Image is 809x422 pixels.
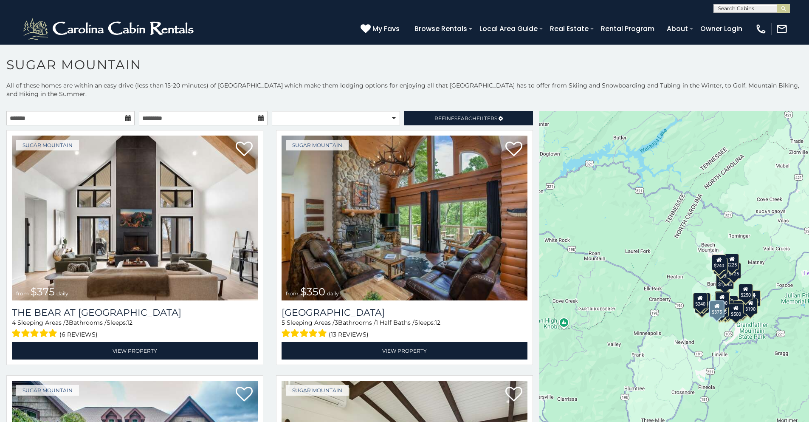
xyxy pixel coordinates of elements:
[505,386,522,404] a: Add to favorites
[727,263,741,279] div: $125
[282,319,285,326] span: 5
[729,303,743,319] div: $500
[376,319,414,326] span: 1 Half Baths /
[505,141,522,159] a: Add to favorites
[713,301,727,317] div: $155
[16,385,79,396] a: Sugar Mountain
[21,16,197,42] img: White-1-2.png
[236,141,253,159] a: Add to favorites
[662,21,692,36] a: About
[127,319,132,326] span: 12
[361,23,402,34] a: My Favs
[597,21,659,36] a: Rental Program
[282,307,527,318] a: [GEOGRAPHIC_DATA]
[327,290,339,297] span: daily
[12,318,258,340] div: Sleeping Areas / Bathrooms / Sleeps:
[65,319,69,326] span: 3
[372,23,400,34] span: My Favs
[12,307,258,318] a: The Bear At [GEOGRAPHIC_DATA]
[715,292,730,308] div: $300
[712,255,727,271] div: $240
[282,318,527,340] div: Sleeping Areas / Bathrooms / Sleeps:
[329,329,369,340] span: (13 reviews)
[12,136,258,300] a: The Bear At Sugar Mountain from $375 daily
[744,297,758,314] div: $190
[286,290,299,297] span: from
[719,264,733,280] div: $350
[776,23,788,35] img: mail-regular-white.png
[300,286,325,298] span: $350
[696,21,747,36] a: Owner Login
[282,342,527,360] a: View Property
[282,136,527,300] img: Grouse Moor Lodge
[16,290,29,297] span: from
[733,300,747,317] div: $195
[56,290,68,297] span: daily
[695,297,710,313] div: $355
[404,111,533,125] a: RefineSearchFilters
[335,319,338,326] span: 3
[693,292,708,309] div: $240
[59,329,98,340] span: (6 reviews)
[282,136,527,300] a: Grouse Moor Lodge from $350 daily
[286,140,349,150] a: Sugar Mountain
[12,342,258,360] a: View Property
[410,21,471,36] a: Browse Rentals
[434,115,497,122] span: Refine Filters
[31,286,55,298] span: $375
[755,23,767,35] img: phone-regular-white.png
[736,300,750,316] div: $345
[282,307,527,318] h3: Grouse Moor Lodge
[710,300,725,317] div: $375
[435,319,440,326] span: 12
[286,385,349,396] a: Sugar Mountain
[746,290,761,306] div: $155
[715,291,729,307] div: $190
[12,136,258,300] img: The Bear At Sugar Mountain
[724,296,738,312] div: $200
[12,319,16,326] span: 4
[546,21,593,36] a: Real Estate
[725,254,739,270] div: $225
[739,283,753,300] div: $250
[713,258,728,274] div: $170
[718,302,733,318] div: $350
[475,21,542,36] a: Local Area Guide
[454,115,476,122] span: Search
[716,273,734,289] div: $1,095
[236,386,253,404] a: Add to favorites
[16,140,79,150] a: Sugar Mountain
[12,307,258,318] h3: The Bear At Sugar Mountain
